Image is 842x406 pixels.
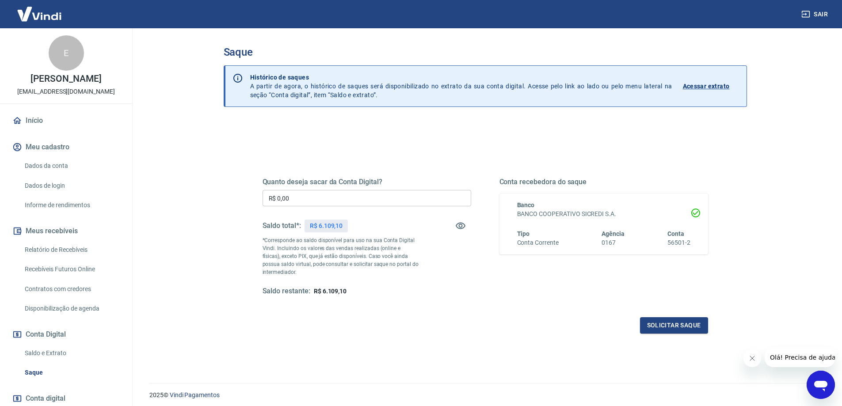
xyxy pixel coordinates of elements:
h5: Saldo restante: [263,287,310,296]
h6: 56501-2 [667,238,690,247]
h5: Quanto deseja sacar da Conta Digital? [263,178,471,186]
h5: Conta recebedora do saque [499,178,708,186]
img: Vindi [11,0,68,27]
p: *Corresponde ao saldo disponível para uso na sua Conta Digital Vindi. Incluindo os valores das ve... [263,236,419,276]
a: Saque [21,364,122,382]
button: Sair [800,6,831,23]
button: Meu cadastro [11,137,122,157]
button: Meus recebíveis [11,221,122,241]
div: E [49,35,84,71]
span: Tipo [517,230,530,237]
a: Disponibilização de agenda [21,300,122,318]
a: Acessar extrato [683,73,739,99]
span: Banco [517,201,535,209]
button: Solicitar saque [640,317,708,334]
a: Dados de login [21,177,122,195]
span: R$ 6.109,10 [314,288,347,295]
a: Vindi Pagamentos [170,391,220,398]
a: Início [11,111,122,130]
a: Informe de rendimentos [21,196,122,214]
a: Dados da conta [21,157,122,175]
span: Olá! Precisa de ajuda? [5,6,74,13]
h5: Saldo total*: [263,221,301,230]
p: A partir de agora, o histórico de saques será disponibilizado no extrato da sua conta digital. Ac... [250,73,672,99]
button: Conta Digital [11,325,122,344]
a: Relatório de Recebíveis [21,241,122,259]
p: R$ 6.109,10 [310,221,343,231]
p: Histórico de saques [250,73,672,82]
span: Conta [667,230,684,237]
p: Acessar extrato [683,82,730,91]
p: [PERSON_NAME] [30,74,101,83]
p: [EMAIL_ADDRESS][DOMAIN_NAME] [17,87,115,96]
h3: Saque [224,46,747,58]
a: Recebíveis Futuros Online [21,260,122,278]
span: Conta digital [26,392,65,405]
p: 2025 © [149,391,821,400]
a: Contratos com credores [21,280,122,298]
a: Saldo e Extrato [21,344,122,362]
span: Agência [602,230,625,237]
h6: BANCO COOPERATIVO SICREDI S.A. [517,209,690,219]
iframe: Botão para abrir a janela de mensagens [807,371,835,399]
iframe: Fechar mensagem [743,349,761,367]
iframe: Mensagem da empresa [765,348,835,367]
h6: 0167 [602,238,625,247]
h6: Conta Corrente [517,238,559,247]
